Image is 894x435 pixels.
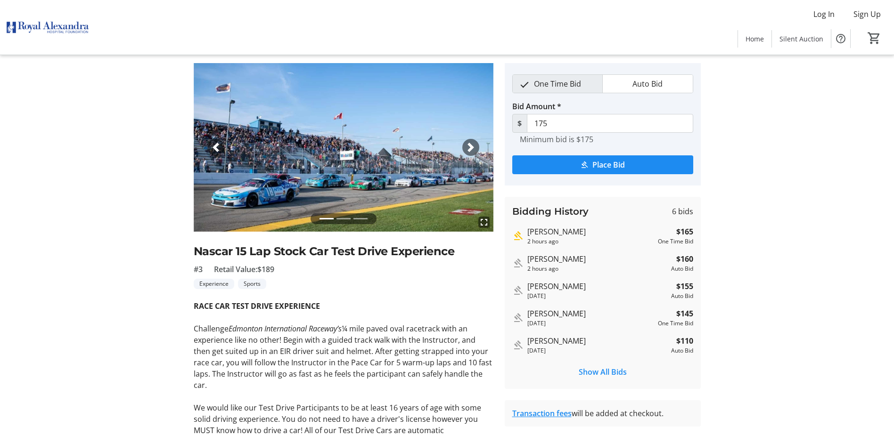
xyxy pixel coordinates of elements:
[478,217,490,228] mat-icon: fullscreen
[527,319,654,328] div: [DATE]
[746,34,764,44] span: Home
[579,366,627,378] span: Show All Bids
[813,8,835,20] span: Log In
[527,253,667,265] div: [PERSON_NAME]
[658,237,693,246] div: One Time Bid
[528,75,587,93] span: One Time Bid
[676,281,693,292] strong: $155
[671,346,693,355] div: Auto Bid
[676,253,693,265] strong: $160
[671,265,693,273] div: Auto Bid
[831,29,850,48] button: Help
[779,34,823,44] span: Silent Auction
[214,264,274,275] span: Retail Value: $189
[194,301,320,311] strong: RACE CAR TEST DRIVE EXPERIENCE
[512,312,524,323] mat-icon: Outbid
[846,7,888,22] button: Sign Up
[592,159,625,170] span: Place Bid
[672,206,693,217] span: 6 bids
[194,264,203,275] span: #3
[512,155,693,174] button: Place Bid
[512,339,524,351] mat-icon: Outbid
[527,308,654,319] div: [PERSON_NAME]
[512,230,524,242] mat-icon: Highest bid
[627,75,668,93] span: Auto Bid
[512,408,572,419] a: Transaction fees
[671,292,693,300] div: Auto Bid
[853,8,881,20] span: Sign Up
[512,114,527,133] span: $
[676,226,693,237] strong: $165
[194,63,493,232] img: Image
[527,265,667,273] div: 2 hours ago
[238,279,266,289] tr-label-badge: Sports
[527,237,654,246] div: 2 hours ago
[6,4,90,51] img: Royal Alexandra Hospital Foundation's Logo
[527,335,667,346] div: [PERSON_NAME]
[806,7,842,22] button: Log In
[512,285,524,296] mat-icon: Outbid
[772,30,831,48] a: Silent Auction
[194,243,493,260] h2: Nascar 15 Lap Stock Car Test Drive Experience
[512,258,524,269] mat-icon: Outbid
[512,408,693,419] div: will be added at checkout.
[512,204,589,218] h3: Bidding History
[527,346,667,355] div: [DATE]
[866,30,883,47] button: Cart
[658,319,693,328] div: One Time Bid
[512,101,561,112] label: Bid Amount *
[676,335,693,346] strong: $110
[194,323,493,391] p: Challenge ¼ mile paved oval racetrack with an experience like no other! Begin with a guided track...
[229,323,342,334] em: Edmonton International Raceway’s
[520,135,593,144] tr-hint: Minimum bid is $175
[527,226,654,237] div: [PERSON_NAME]
[738,30,771,48] a: Home
[512,362,693,381] button: Show All Bids
[194,279,234,289] tr-label-badge: Experience
[676,308,693,319] strong: $145
[527,281,667,292] div: [PERSON_NAME]
[527,292,667,300] div: [DATE]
